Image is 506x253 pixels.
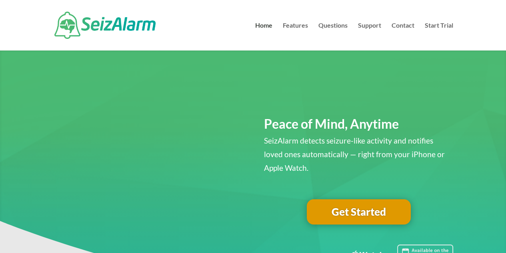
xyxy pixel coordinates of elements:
a: Home [255,22,272,51]
a: Start Trial [425,22,453,51]
img: SeizAlarm [54,12,156,39]
a: Get Started [307,199,411,225]
span: Peace of Mind, Anytime [264,116,399,132]
a: Contact [392,22,414,51]
a: Support [358,22,381,51]
a: Questions [318,22,348,51]
a: Features [283,22,308,51]
span: SeizAlarm detects seizure-like activity and notifies loved ones automatically — right from your i... [264,136,445,172]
